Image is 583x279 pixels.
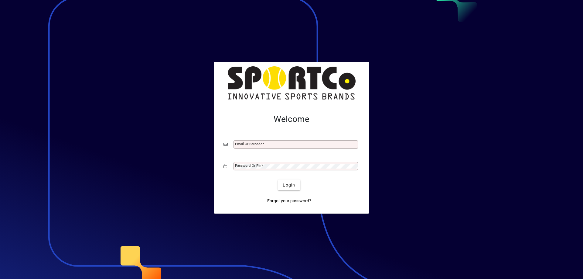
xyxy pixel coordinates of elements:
[278,180,300,190] button: Login
[235,163,261,168] mat-label: Password or Pin
[283,182,295,188] span: Login
[265,195,314,206] a: Forgot your password?
[235,142,262,146] mat-label: Email or Barcode
[267,198,311,204] span: Forgot your password?
[223,114,360,124] h2: Welcome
